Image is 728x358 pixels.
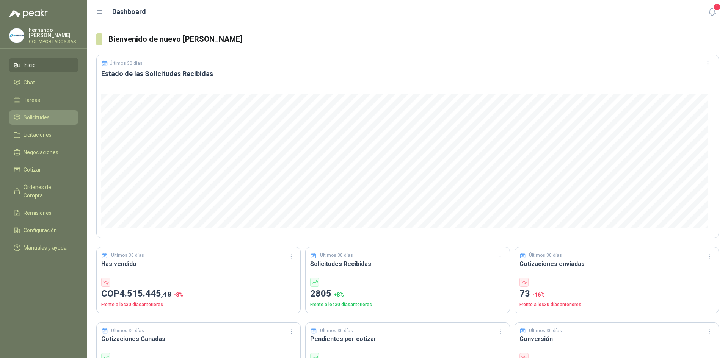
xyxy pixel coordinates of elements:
h1: Dashboard [112,6,146,17]
span: Órdenes de Compra [24,183,71,200]
span: Manuales y ayuda [24,244,67,252]
a: Negociaciones [9,145,78,159]
p: 2805 [310,287,505,301]
a: Configuración [9,223,78,238]
span: Chat [24,78,35,87]
span: 1 [713,3,721,11]
span: Tareas [24,96,40,104]
p: Últimos 30 días [529,327,562,335]
span: Inicio [24,61,36,69]
p: COLIMPORTADOS SAS [29,39,78,44]
button: 1 [705,5,719,19]
img: Logo peakr [9,9,48,18]
p: Últimos 30 días [111,327,144,335]
span: Configuración [24,226,57,234]
span: + 8 % [334,292,344,298]
h3: Pendientes por cotizar [310,334,505,344]
a: Cotizar [9,163,78,177]
a: Solicitudes [9,110,78,125]
h3: Estado de las Solicitudes Recibidas [101,69,714,78]
p: 73 [519,287,714,301]
p: Últimos 30 días [320,252,353,259]
p: COP [101,287,296,301]
p: Últimos 30 días [110,61,143,66]
span: ,48 [161,290,171,299]
span: Cotizar [24,166,41,174]
h3: Bienvenido de nuevo [PERSON_NAME] [108,33,719,45]
h3: Has vendido [101,259,296,269]
img: Company Logo [9,28,24,43]
span: Remisiones [24,209,52,217]
p: Frente a los 30 días anteriores [101,301,296,308]
span: 4.515.445 [119,288,171,299]
a: Tareas [9,93,78,107]
a: Manuales y ayuda [9,241,78,255]
p: Frente a los 30 días anteriores [519,301,714,308]
p: Frente a los 30 días anteriores [310,301,505,308]
a: Inicio [9,58,78,72]
p: Últimos 30 días [529,252,562,259]
h3: Cotizaciones enviadas [519,259,714,269]
h3: Cotizaciones Ganadas [101,334,296,344]
span: Licitaciones [24,131,52,139]
p: Últimos 30 días [111,252,144,259]
span: Solicitudes [24,113,50,122]
span: -16 % [532,292,545,298]
h3: Conversión [519,334,714,344]
span: -8 % [174,292,183,298]
p: Últimos 30 días [320,327,353,335]
h3: Solicitudes Recibidas [310,259,505,269]
a: Chat [9,75,78,90]
a: Órdenes de Compra [9,180,78,203]
span: Negociaciones [24,148,58,156]
p: hernando [PERSON_NAME] [29,27,78,38]
a: Remisiones [9,206,78,220]
a: Licitaciones [9,128,78,142]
